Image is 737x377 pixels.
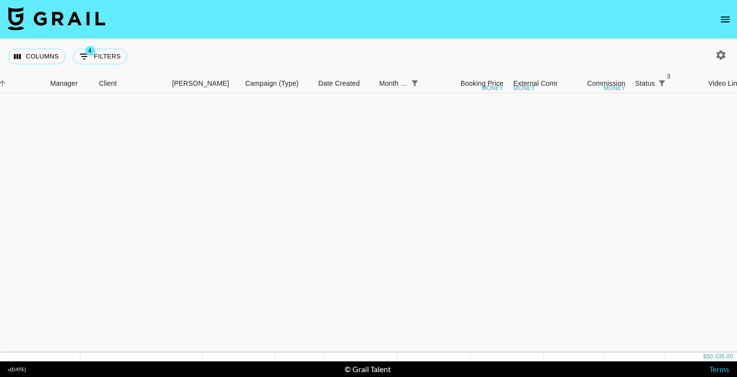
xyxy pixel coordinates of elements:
[408,76,422,90] button: Show filters
[172,74,229,93] div: [PERSON_NAME]
[408,76,422,90] div: 1 active filter
[73,49,127,64] button: Show filters
[655,76,669,90] button: Show filters
[630,74,703,93] div: Status
[8,7,105,30] img: Grail Talent
[482,85,504,91] div: money
[245,74,299,93] div: Campaign (Type)
[313,74,374,93] div: Date Created
[85,46,95,56] span: 4
[664,72,674,81] span: 3
[374,74,435,93] div: Month Due
[318,74,360,93] div: Date Created
[706,353,733,361] div: 50,335.00
[99,74,117,93] div: Client
[461,74,504,93] div: Booking Price
[716,10,735,29] button: open drawer
[655,76,669,90] div: 3 active filters
[240,74,313,93] div: Campaign (Type)
[50,74,78,93] div: Manager
[513,85,535,91] div: money
[513,74,579,93] div: External Commission
[8,49,65,64] button: Select columns
[709,364,729,374] a: Terms
[603,85,625,91] div: money
[587,74,625,93] div: Commission
[635,74,655,93] div: Status
[8,366,26,373] div: v [DATE]
[167,74,240,93] div: Booker
[94,74,167,93] div: Client
[422,76,435,90] button: Sort
[379,74,408,93] div: Month Due
[345,364,391,374] div: © Grail Talent
[669,76,682,90] button: Sort
[45,74,94,93] div: Manager
[703,353,706,361] div: $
